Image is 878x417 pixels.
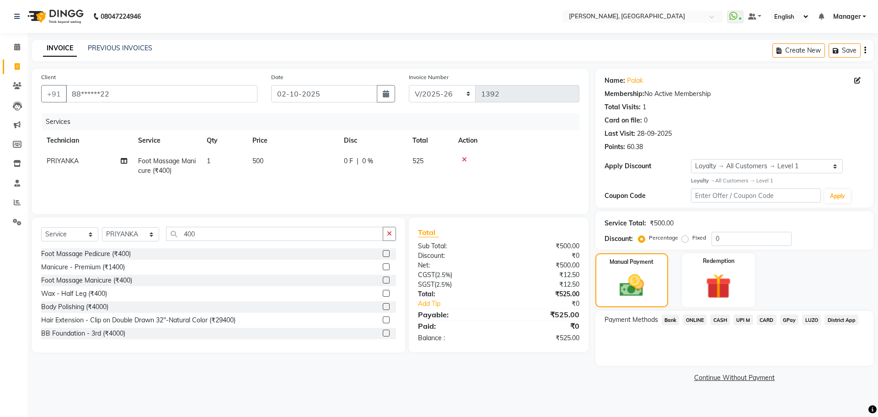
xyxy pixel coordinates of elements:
[662,315,680,325] span: Bank
[411,241,498,251] div: Sub Total:
[691,177,715,184] strong: Loyalty →
[133,130,201,151] th: Service
[418,280,434,289] span: SGST
[833,12,861,21] span: Manager
[411,321,498,331] div: Paid:
[605,102,641,112] div: Total Visits:
[498,261,586,270] div: ₹500.00
[41,329,125,338] div: BB Foundation - 3rd (₹4000)
[166,227,383,241] input: Search or Scan
[41,276,132,285] div: Foot Massage Manicure (₹400)
[66,85,257,102] input: Search by Name/Mobile/Email/Code
[498,251,586,261] div: ₹0
[411,251,498,261] div: Discount:
[612,272,652,299] img: _cash.svg
[498,270,586,280] div: ₹12.50
[41,85,67,102] button: +91
[409,73,449,81] label: Invoice Number
[498,321,586,331] div: ₹0
[453,130,579,151] th: Action
[650,219,674,228] div: ₹500.00
[247,130,338,151] th: Price
[627,142,643,152] div: 60.38
[498,309,586,320] div: ₹525.00
[338,130,407,151] th: Disc
[824,189,851,203] button: Apply
[411,280,498,289] div: ( )
[411,333,498,343] div: Balance :
[41,315,236,325] div: Hair Extension - Clip on Double Drawn 32"-Natural Color (₹29400)
[43,40,77,57] a: INVOICE
[605,315,658,325] span: Payment Methods
[271,73,284,81] label: Date
[605,161,691,171] div: Apply Discount
[411,270,498,280] div: ( )
[101,4,141,29] b: 08047224946
[437,271,450,278] span: 2.5%
[605,116,642,125] div: Card on file:
[757,315,776,325] span: CARD
[418,228,439,237] span: Total
[47,157,79,165] span: PRIYANKA
[802,315,821,325] span: LUZO
[362,156,373,166] span: 0 %
[41,249,131,259] div: Foot Massage Pedicure (₹400)
[605,129,635,139] div: Last Visit:
[41,302,108,312] div: Body Polishing (₹4000)
[41,130,133,151] th: Technician
[605,219,646,228] div: Service Total:
[252,157,263,165] span: 500
[605,191,691,201] div: Coupon Code
[41,262,125,272] div: Manicure - Premium (₹1400)
[207,157,210,165] span: 1
[498,241,586,251] div: ₹500.00
[513,299,586,309] div: ₹0
[772,43,825,58] button: Create New
[691,177,864,185] div: All Customers → Level 1
[498,333,586,343] div: ₹525.00
[605,89,864,99] div: No Active Membership
[498,280,586,289] div: ₹12.50
[201,130,247,151] th: Qty
[344,156,353,166] span: 0 F
[637,129,672,139] div: 28-09-2025
[412,157,423,165] span: 525
[691,188,821,203] input: Enter Offer / Coupon Code
[829,43,861,58] button: Save
[605,89,644,99] div: Membership:
[642,102,646,112] div: 1
[780,315,799,325] span: GPay
[710,315,730,325] span: CASH
[42,113,586,130] div: Services
[411,309,498,320] div: Payable:
[407,130,453,151] th: Total
[138,157,196,175] span: Foot Massage Manicure (₹400)
[411,289,498,299] div: Total:
[605,142,625,152] div: Points:
[627,76,643,86] a: Palak
[644,116,648,125] div: 0
[733,315,753,325] span: UPI M
[692,234,706,242] label: Fixed
[605,234,633,244] div: Discount:
[498,289,586,299] div: ₹525.00
[41,73,56,81] label: Client
[703,257,734,265] label: Redemption
[88,44,152,52] a: PREVIOUS INVOICES
[824,315,858,325] span: District App
[41,289,107,299] div: Wax - Half Leg (₹400)
[23,4,86,29] img: logo
[610,258,653,266] label: Manual Payment
[411,299,513,309] a: Add Tip
[649,234,678,242] label: Percentage
[357,156,359,166] span: |
[683,315,707,325] span: ONLINE
[436,281,450,288] span: 2.5%
[605,76,625,86] div: Name:
[411,261,498,270] div: Net:
[597,373,872,383] a: Continue Without Payment
[698,271,739,302] img: _gift.svg
[418,271,435,279] span: CGST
